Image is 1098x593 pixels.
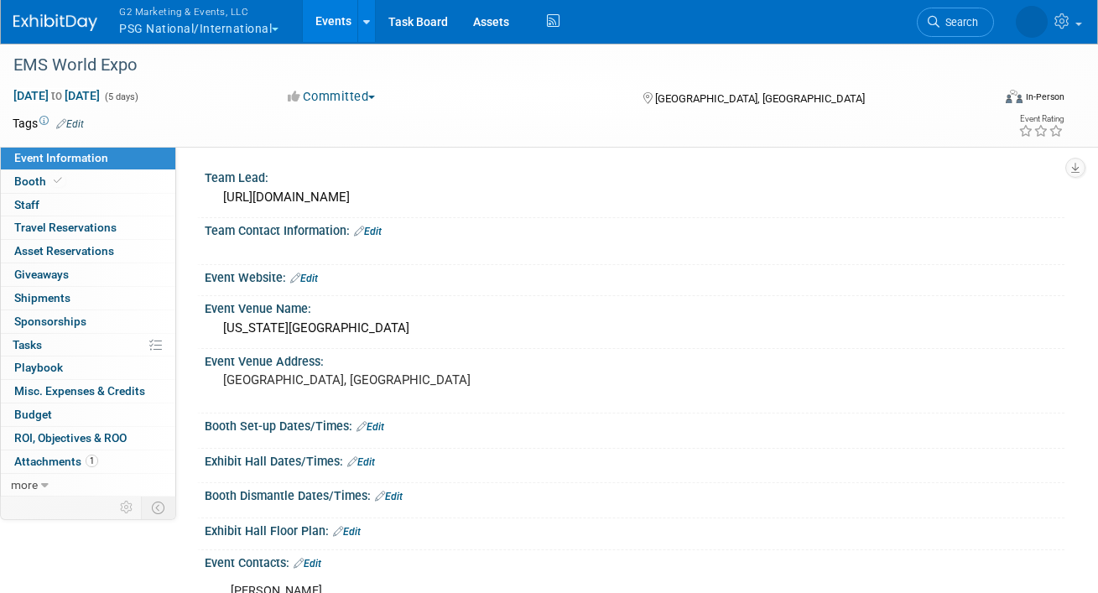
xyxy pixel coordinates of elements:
[14,151,108,164] span: Event Information
[13,88,101,103] span: [DATE] [DATE]
[119,3,278,20] span: G2 Marketing & Events, LLC
[14,408,52,421] span: Budget
[1,287,175,310] a: Shipments
[1018,115,1064,123] div: Event Rating
[655,92,865,105] span: [GEOGRAPHIC_DATA], [GEOGRAPHIC_DATA]
[917,8,994,37] a: Search
[1,356,175,379] a: Playbook
[1,403,175,426] a: Budget
[1025,91,1064,103] div: In-Person
[1,194,175,216] a: Staff
[14,361,63,374] span: Playbook
[1,147,175,169] a: Event Information
[333,526,361,538] a: Edit
[1016,6,1048,38] img: Nora McQuillan
[1006,90,1023,103] img: Format-Inperson.png
[939,16,978,29] span: Search
[1,263,175,286] a: Giveaways
[14,268,69,281] span: Giveaways
[14,384,145,398] span: Misc. Expenses & Credits
[1,310,175,333] a: Sponsorships
[14,291,70,304] span: Shipments
[1,170,175,193] a: Booth
[49,89,65,102] span: to
[205,414,1064,435] div: Booth Set-up Dates/Times:
[1,450,175,473] a: Attachments1
[356,421,384,433] a: Edit
[14,455,98,468] span: Attachments
[142,497,176,518] td: Toggle Event Tabs
[13,115,84,132] td: Tags
[1,380,175,403] a: Misc. Expenses & Credits
[1,216,175,239] a: Travel Reservations
[14,244,114,257] span: Asset Reservations
[56,118,84,130] a: Edit
[14,431,127,445] span: ROI, Objectives & ROO
[1,474,175,497] a: more
[217,185,1052,211] div: [URL][DOMAIN_NAME]
[86,455,98,467] span: 1
[14,315,86,328] span: Sponsorships
[217,315,1052,341] div: [US_STATE][GEOGRAPHIC_DATA]
[13,14,97,31] img: ExhibitDay
[14,198,39,211] span: Staff
[223,372,544,388] pre: [GEOGRAPHIC_DATA], [GEOGRAPHIC_DATA]
[205,218,1064,240] div: Team Contact Information:
[910,87,1064,112] div: Event Format
[205,483,1064,505] div: Booth Dismantle Dates/Times:
[8,50,975,81] div: EMS World Expo
[54,176,62,185] i: Booth reservation complete
[205,265,1064,287] div: Event Website:
[13,338,42,351] span: Tasks
[1,427,175,450] a: ROI, Objectives & ROO
[112,497,142,518] td: Personalize Event Tab Strip
[205,296,1064,317] div: Event Venue Name:
[205,550,1064,572] div: Event Contacts:
[205,165,1064,186] div: Team Lead:
[14,174,65,188] span: Booth
[375,491,403,502] a: Edit
[1,240,175,263] a: Asset Reservations
[294,558,321,570] a: Edit
[205,449,1064,471] div: Exhibit Hall Dates/Times:
[205,518,1064,540] div: Exhibit Hall Floor Plan:
[290,273,318,284] a: Edit
[354,226,382,237] a: Edit
[103,91,138,102] span: (5 days)
[11,478,38,492] span: more
[205,349,1064,370] div: Event Venue Address:
[347,456,375,468] a: Edit
[14,221,117,234] span: Travel Reservations
[282,88,382,106] button: Committed
[1,334,175,356] a: Tasks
